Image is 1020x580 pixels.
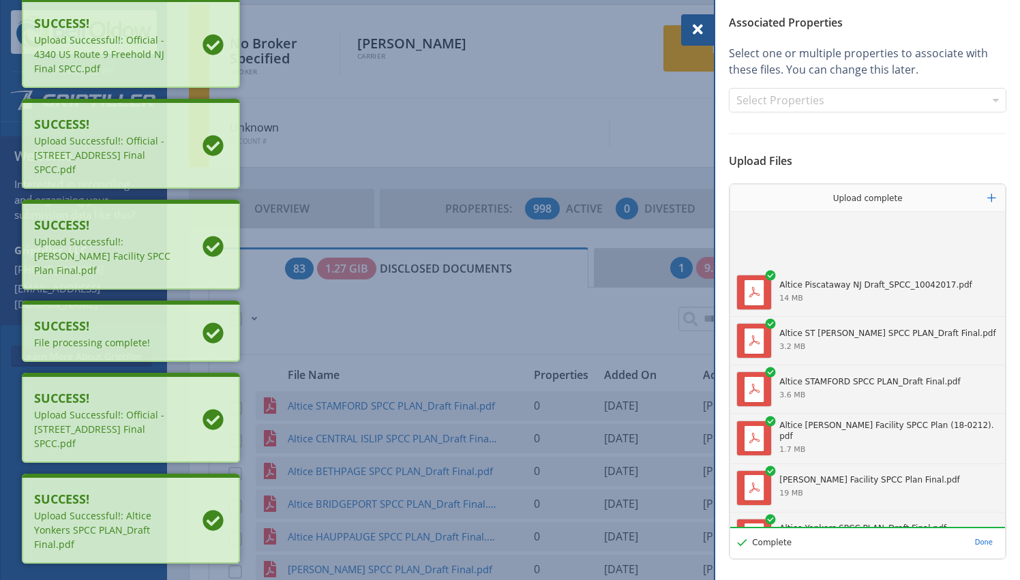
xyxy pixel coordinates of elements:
[779,523,946,534] div: Altice Yonkers SPCC PLAN_Draft Final.pdf
[34,134,179,177] div: Upload Successful!: Official - [STREET_ADDRESS] Final SPCC.pdf
[34,389,179,408] b: Success!
[779,377,961,388] div: Altice STAMFORD SPCC PLAN_Draft Final.pdf
[34,33,179,76] div: Upload Successful!: Official - 4340 US Route 9 Freehold NJ Final SPCC.pdf
[779,489,803,497] div: 19 MB
[779,294,803,302] div: 14 MB
[779,280,972,291] div: Altice Piscataway NJ Draft_SPCC_10042017.pdf
[779,421,996,442] div: Altice Tyler Beckley Facility SPCC Plan (18-0212).pdf
[34,216,179,234] b: Success!
[730,527,794,558] div: Complete
[779,475,960,486] div: Altice Tyler Glenwood Facility SPCC Plan Final.pdf
[34,115,179,134] b: Success!
[34,14,179,33] b: Success!
[779,391,805,399] div: 3.6 MB
[729,16,1006,29] h6: Associated Properties
[34,490,179,508] b: Success!
[34,317,179,335] b: Success!
[970,534,998,551] button: Done
[779,343,805,350] div: 3.2 MB
[34,508,179,551] div: Upload Successful!: Altice Yonkers SPCC PLAN_Draft Final.pdf
[730,184,1006,559] div: Uppy Dashboard
[34,335,179,350] div: File processing complete!
[729,45,1006,78] p: Select one or multiple properties to associate with these files. You can change this later.
[779,329,995,339] div: Altice ST JAMES SPCC PLAN_Draft Final.pdf
[729,155,1006,167] h6: Upload Files
[737,538,792,547] div: Complete
[779,446,805,453] div: 1.7 MB
[730,527,1005,528] div: 100%
[810,185,926,212] div: Upload complete
[34,234,179,277] div: Upload Successful!: [PERSON_NAME] Facility SPCC Plan Final.pdf
[34,408,179,451] div: Upload Successful!: Official - [STREET_ADDRESS] Final SPCC.pdf
[982,188,1002,208] button: Add more files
